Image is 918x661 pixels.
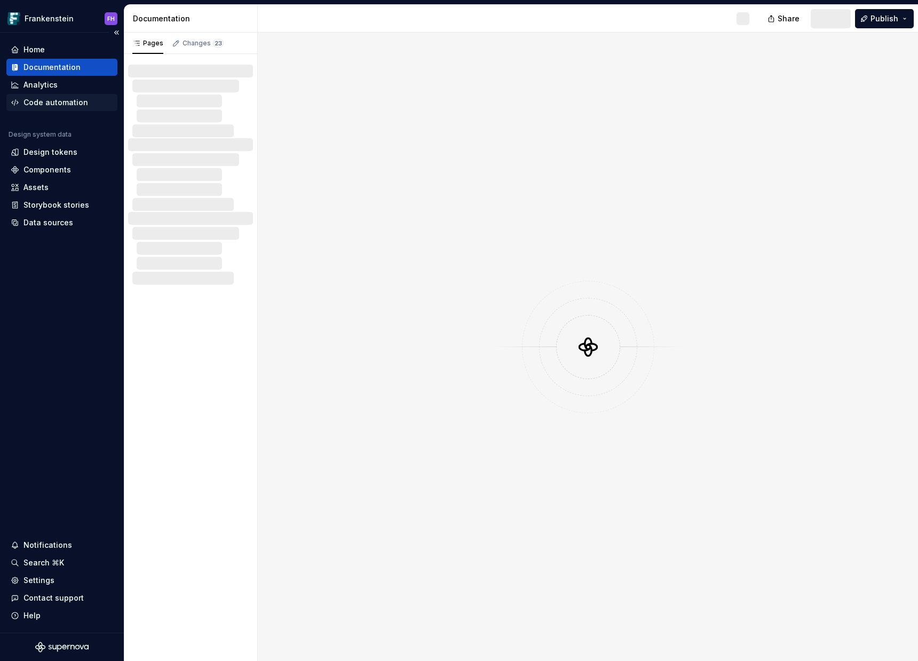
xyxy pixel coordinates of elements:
[6,554,117,571] button: Search ⌘K
[107,14,115,23] div: FH
[870,13,898,24] span: Publish
[23,147,77,158] div: Design tokens
[213,39,224,48] span: 23
[35,642,89,652] svg: Supernova Logo
[6,607,117,624] button: Help
[25,13,74,24] div: Frankenstein
[23,610,41,621] div: Help
[6,196,117,214] a: Storybook stories
[183,39,224,48] div: Changes
[6,214,117,231] a: Data sources
[2,7,122,30] button: FrankensteinFH
[133,13,253,24] div: Documentation
[9,130,72,139] div: Design system data
[6,161,117,178] a: Components
[778,13,800,24] span: Share
[23,557,64,568] div: Search ⌘K
[23,217,73,228] div: Data sources
[23,164,71,175] div: Components
[6,572,117,589] a: Settings
[109,25,124,40] button: Collapse sidebar
[23,575,54,586] div: Settings
[6,41,117,58] a: Home
[23,182,49,193] div: Assets
[23,97,88,108] div: Code automation
[6,94,117,111] a: Code automation
[23,80,58,90] div: Analytics
[23,200,89,210] div: Storybook stories
[23,62,81,73] div: Documentation
[6,59,117,76] a: Documentation
[23,44,45,55] div: Home
[23,593,84,603] div: Contact support
[23,540,72,550] div: Notifications
[762,9,806,28] button: Share
[6,76,117,93] a: Analytics
[855,9,914,28] button: Publish
[132,39,163,48] div: Pages
[6,179,117,196] a: Assets
[7,12,20,25] img: d720e2f0-216c-474b-bea5-031157028467.png
[6,589,117,607] button: Contact support
[6,537,117,554] button: Notifications
[6,144,117,161] a: Design tokens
